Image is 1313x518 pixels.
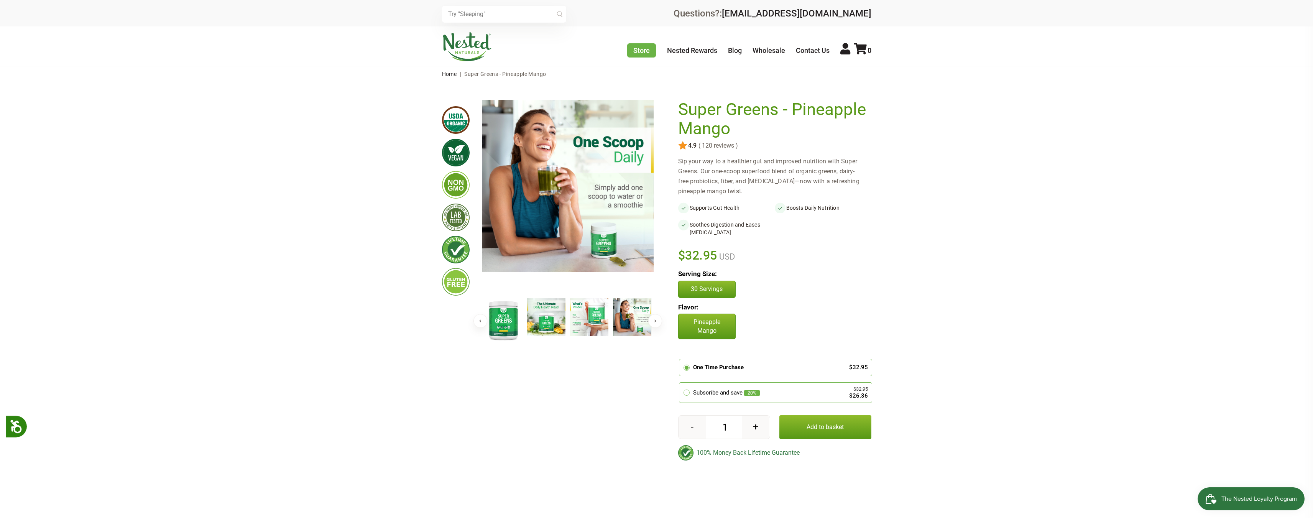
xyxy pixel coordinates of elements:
[648,314,662,328] button: Next
[678,100,868,138] h1: Super Greens - Pineapple Mango
[722,8,871,19] a: [EMAIL_ADDRESS][DOMAIN_NAME]
[442,71,457,77] a: Home
[627,43,656,58] a: Store
[678,303,698,311] b: Flavor:
[613,298,651,336] img: Super Greens - Pineapple Mango
[678,219,775,238] li: Soothes Digestion and Eases [MEDICAL_DATA]
[854,46,871,54] a: 0
[473,314,487,328] button: Previous
[775,202,871,213] li: Boosts Daily Nutrition
[674,9,871,18] div: Questions?:
[717,252,735,261] span: USD
[753,46,785,54] a: Wholesale
[442,66,871,82] nav: breadcrumbs
[442,171,470,199] img: gmofree
[442,204,470,231] img: thirdpartytested
[697,142,738,149] span: ( 120 reviews )
[687,142,697,149] span: 4.9
[678,281,736,298] button: 30 Servings
[482,100,654,272] img: Super Greens - Pineapple Mango
[678,202,775,213] li: Supports Gut Health
[742,416,769,439] button: +
[728,46,742,54] a: Blog
[442,6,566,23] input: Try "Sleeping"
[868,46,871,54] span: 0
[484,298,523,342] img: Super Greens - Pineapple Mango
[442,236,470,263] img: lifetimeguarantee
[678,445,871,460] div: 100% Money Back Lifetime Guarantee
[442,106,470,134] img: usdaorganic
[686,285,728,293] p: 30 Servings
[678,247,718,264] span: $32.95
[678,314,736,339] p: Pineapple Mango
[527,298,565,336] img: Super Greens - Pineapple Mango
[442,268,470,296] img: glutenfree
[678,445,693,460] img: badge-lifetimeguarantee-color.svg
[442,32,492,61] img: Nested Naturals
[570,298,608,336] img: Super Greens - Pineapple Mango
[796,46,830,54] a: Contact Us
[442,139,470,166] img: vegan
[679,416,706,439] button: -
[678,141,687,150] img: star.svg
[678,156,871,196] div: Sip your way to a healthier gut and improved nutrition with Super Greens. Our one-scoop superfood...
[1198,487,1305,510] iframe: Button to open loyalty program pop-up
[464,71,546,77] span: Super Greens - Pineapple Mango
[779,415,871,439] button: Add to basket
[678,270,717,278] b: Serving Size:
[458,71,463,77] span: |
[667,46,717,54] a: Nested Rewards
